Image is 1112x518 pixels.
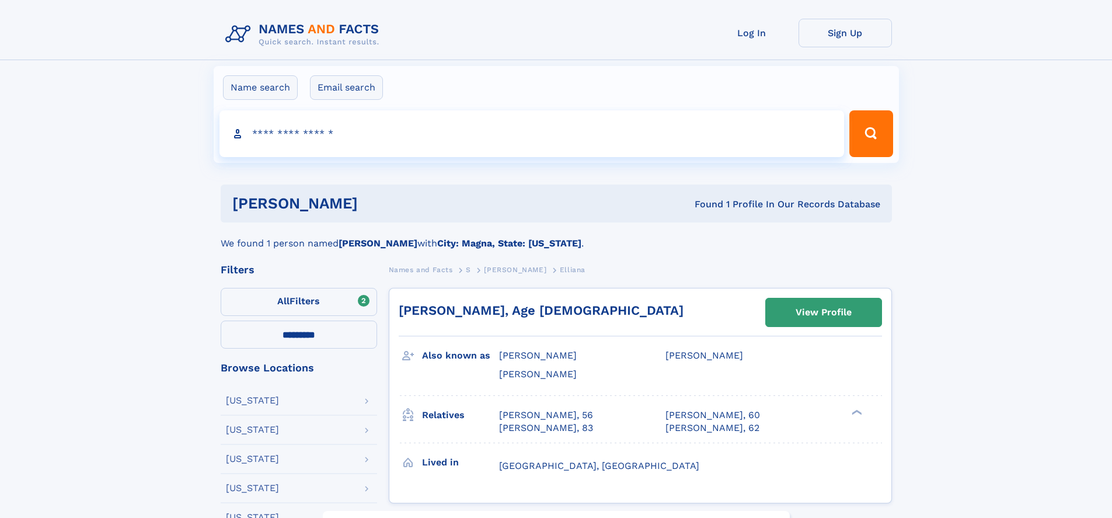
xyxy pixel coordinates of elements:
a: [PERSON_NAME], 62 [665,422,759,434]
a: [PERSON_NAME], Age [DEMOGRAPHIC_DATA] [399,303,684,318]
span: All [277,295,290,307]
div: [US_STATE] [226,396,279,405]
div: Browse Locations [221,363,377,373]
img: Logo Names and Facts [221,19,389,50]
span: Elliana [560,266,585,274]
a: [PERSON_NAME], 83 [499,422,593,434]
input: search input [219,110,845,157]
a: View Profile [766,298,881,326]
h3: Also known as [422,346,499,366]
span: [PERSON_NAME] [499,368,577,380]
a: [PERSON_NAME] [484,262,546,277]
a: [PERSON_NAME], 56 [499,409,593,422]
div: [US_STATE] [226,454,279,464]
button: Search Button [849,110,893,157]
div: Filters [221,265,377,275]
div: [US_STATE] [226,425,279,434]
div: We found 1 person named with . [221,223,892,251]
a: S [466,262,471,277]
span: [PERSON_NAME] [499,350,577,361]
a: Names and Facts [389,262,453,277]
label: Email search [310,75,383,100]
div: Found 1 Profile In Our Records Database [526,198,880,211]
h3: Relatives [422,405,499,425]
span: [GEOGRAPHIC_DATA], [GEOGRAPHIC_DATA] [499,460,699,471]
span: S [466,266,471,274]
a: Log In [705,19,799,47]
label: Filters [221,288,377,316]
h3: Lived in [422,453,499,472]
div: [US_STATE] [226,484,279,493]
span: [PERSON_NAME] [665,350,743,361]
b: City: Magna, State: [US_STATE] [437,238,581,249]
div: ❯ [849,408,863,416]
h1: [PERSON_NAME] [232,196,527,211]
b: [PERSON_NAME] [339,238,417,249]
div: View Profile [796,299,852,326]
a: Sign Up [799,19,892,47]
a: [PERSON_NAME], 60 [665,409,760,422]
label: Name search [223,75,298,100]
span: [PERSON_NAME] [484,266,546,274]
